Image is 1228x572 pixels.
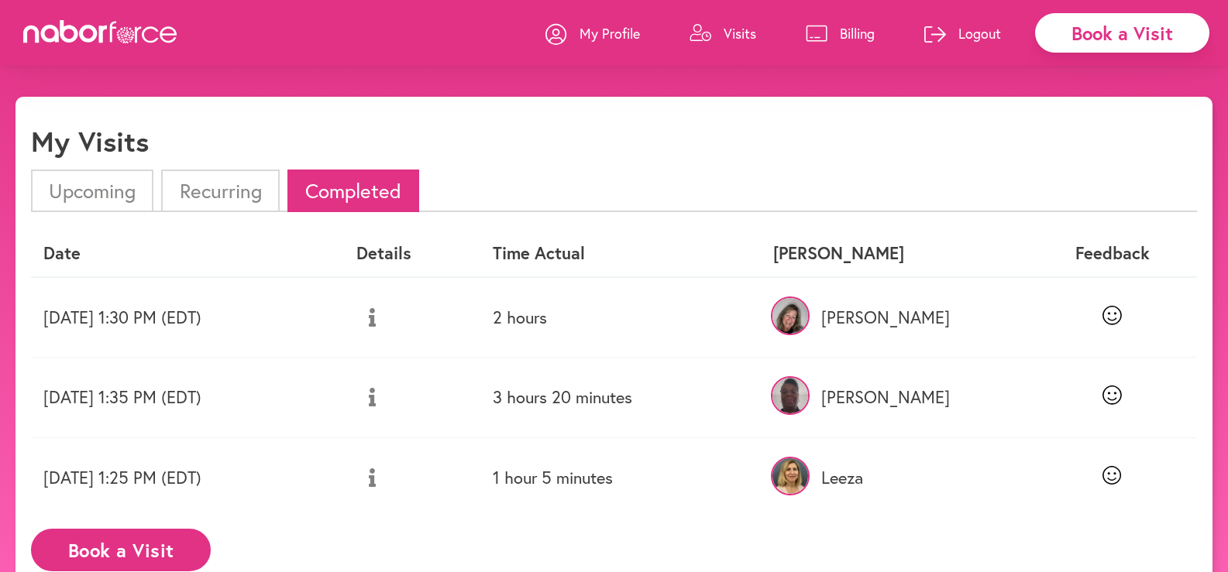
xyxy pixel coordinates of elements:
[771,457,810,495] img: oqulIDmlS4KTnNO8bFy3
[480,358,762,437] td: 3 hours 20 minutes
[161,170,279,212] li: Recurring
[287,170,419,212] li: Completed
[958,24,1001,43] p: Logout
[840,24,875,43] p: Billing
[580,24,640,43] p: My Profile
[771,296,810,335] img: 1ooEy53UTAq6SjZJgyF0
[31,540,211,555] a: Book a Visit
[773,468,1015,488] p: Leeza
[771,376,810,415] img: svxzkneyQgiXi5n9a1Wr
[1035,13,1209,53] div: Book a Visit
[1027,231,1197,276] th: Feedback
[31,358,344,437] td: [DATE] 1:35 PM (EDT)
[724,24,756,43] p: Visits
[773,307,1015,327] p: [PERSON_NAME]
[480,231,762,276] th: Time Actual
[806,10,875,57] a: Billing
[31,529,211,571] button: Book a Visit
[480,437,762,517] td: 1 hour 5 minutes
[31,170,153,212] li: Upcoming
[545,10,640,57] a: My Profile
[344,231,480,276] th: Details
[480,277,762,358] td: 2 hours
[761,231,1027,276] th: [PERSON_NAME]
[690,10,756,57] a: Visits
[31,277,344,358] td: [DATE] 1:30 PM (EDT)
[773,387,1015,407] p: [PERSON_NAME]
[31,231,344,276] th: Date
[924,10,1001,57] a: Logout
[31,437,344,517] td: [DATE] 1:25 PM (EDT)
[31,125,149,158] h1: My Visits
